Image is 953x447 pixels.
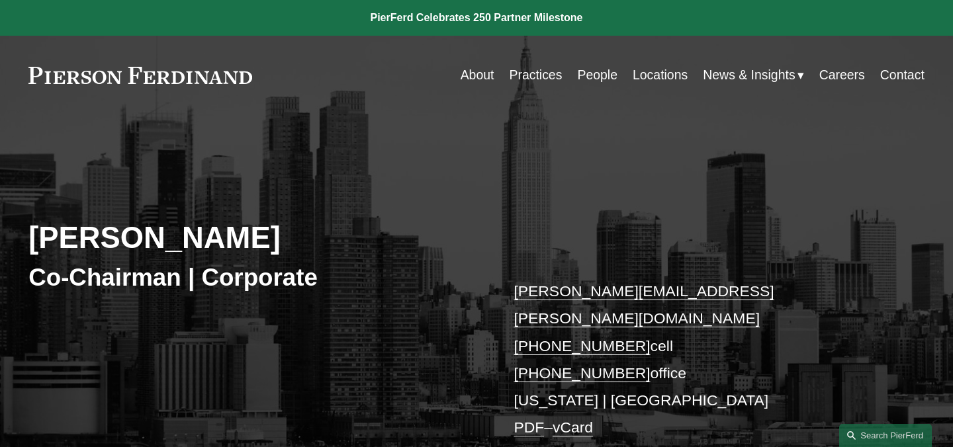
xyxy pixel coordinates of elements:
a: vCard [553,419,593,436]
h3: Co-Chairman | Corporate [28,263,476,292]
p: cell office [US_STATE] | [GEOGRAPHIC_DATA] – [514,278,887,441]
a: Contact [880,62,925,88]
a: Locations [633,62,688,88]
a: Search this site [839,424,932,447]
a: About [461,62,494,88]
a: [PHONE_NUMBER] [514,364,650,382]
a: People [577,62,617,88]
a: Practices [509,62,562,88]
a: Careers [819,62,865,88]
a: [PHONE_NUMBER] [514,337,650,354]
a: folder dropdown [703,62,803,88]
a: PDF [514,419,544,436]
h2: [PERSON_NAME] [28,220,476,257]
span: News & Insights [703,63,795,87]
a: [PERSON_NAME][EMAIL_ADDRESS][PERSON_NAME][DOMAIN_NAME] [514,282,774,327]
